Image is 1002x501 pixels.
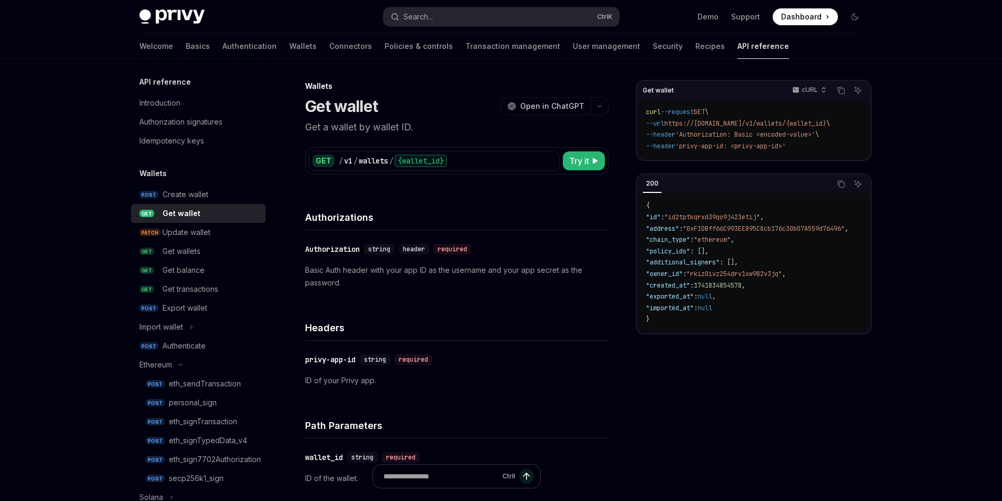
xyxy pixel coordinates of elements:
span: , [760,213,764,221]
a: User management [573,34,640,59]
span: "address" [646,224,679,233]
span: POST [139,342,158,350]
a: Security [653,34,683,59]
div: Get wallet [163,207,200,220]
a: Transaction management [465,34,560,59]
span: string [351,453,373,462]
div: Wallets [305,81,609,91]
span: : [679,224,683,233]
span: , [845,224,848,233]
div: required [394,354,432,365]
span: --url [646,119,664,128]
a: Welcome [139,34,173,59]
span: "0xF1DBff66C993EE895C8cb176c30b07A559d76496" [683,224,845,233]
span: GET [139,210,154,218]
span: Ctrl K [597,13,613,21]
a: Wallets [289,34,317,59]
span: : [661,213,664,221]
span: null [697,304,712,312]
a: PATCHUpdate wallet [131,223,266,242]
span: { [646,201,650,210]
span: POST [146,475,165,483]
span: --request [661,108,694,116]
span: "chain_type" [646,236,690,244]
div: Get transactions [163,283,218,295]
div: v1 [344,156,352,166]
button: Toggle Ethereum section [131,355,266,374]
button: Copy the contents from the code block [834,177,848,191]
span: 'Authorization: Basic <encoded-value>' [675,130,815,139]
button: Open search [383,7,619,26]
button: Open in ChatGPT [501,97,591,115]
button: Copy the contents from the code block [834,84,848,97]
span: : [690,236,694,244]
div: privy-app-id [305,354,356,365]
a: Demo [697,12,718,22]
span: Get wallet [643,86,674,95]
div: / [339,156,343,166]
div: Ethereum [139,359,172,371]
h5: API reference [139,76,191,88]
span: } [646,315,650,323]
span: POST [146,437,165,445]
button: Ask AI [851,84,865,97]
span: GET [139,267,154,274]
h1: Get wallet [305,97,378,116]
span: : [694,292,697,301]
a: POSTCreate wallet [131,185,266,204]
h4: Path Parameters [305,418,609,433]
span: https://[DOMAIN_NAME]/v1/wallets/{wallet_id} [664,119,826,128]
span: GET [694,108,705,116]
span: string [364,355,386,364]
span: , [742,281,745,290]
span: GET [139,285,154,293]
div: Get balance [163,264,205,277]
a: Policies & controls [384,34,453,59]
span: 1741834854578 [694,281,742,290]
div: required [433,244,471,254]
span: : [683,270,686,278]
span: , [712,292,716,301]
span: : [], [690,247,709,255]
div: Search... [403,11,433,23]
span: Open in ChatGPT [520,101,584,111]
a: POSTAuthenticate [131,336,266,355]
div: Authorization signatures [139,116,222,128]
a: Recipes [695,34,725,59]
span: "policy_ids" [646,247,690,255]
a: POSTExport wallet [131,299,266,318]
div: 200 [643,177,662,190]
div: Idempotency keys [139,135,204,147]
div: Import wallet [139,321,183,333]
span: "imported_at" [646,304,694,312]
span: "ethereum" [694,236,731,244]
p: cURL [802,86,818,94]
span: Try it [569,155,589,167]
div: Get wallets [163,245,200,258]
span: 'privy-app-id: <privy-app-id>' [675,142,786,150]
button: Send message [519,469,534,484]
span: "owner_id" [646,270,683,278]
div: Introduction [139,97,180,109]
a: POSTeth_sendTransaction [131,374,266,393]
div: eth_signTypedData_v4 [169,434,247,447]
button: Ask AI [851,177,865,191]
span: "exported_at" [646,292,694,301]
div: GET [312,155,335,167]
a: Support [731,12,760,22]
p: ID of your Privy app. [305,374,609,387]
a: POSTeth_signTransaction [131,412,266,431]
div: Export wallet [163,302,207,314]
span: \ [815,130,819,139]
div: {wallet_id} [394,155,447,167]
span: "id" [646,213,661,221]
a: POSTeth_signTypedData_v4 [131,431,266,450]
span: curl [646,108,661,116]
span: --header [646,130,675,139]
input: Ask a question... [383,465,498,488]
div: required [382,452,420,463]
span: : [694,304,697,312]
span: POST [139,191,158,199]
span: : [], [720,258,738,267]
div: secp256k1_sign [169,472,224,485]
